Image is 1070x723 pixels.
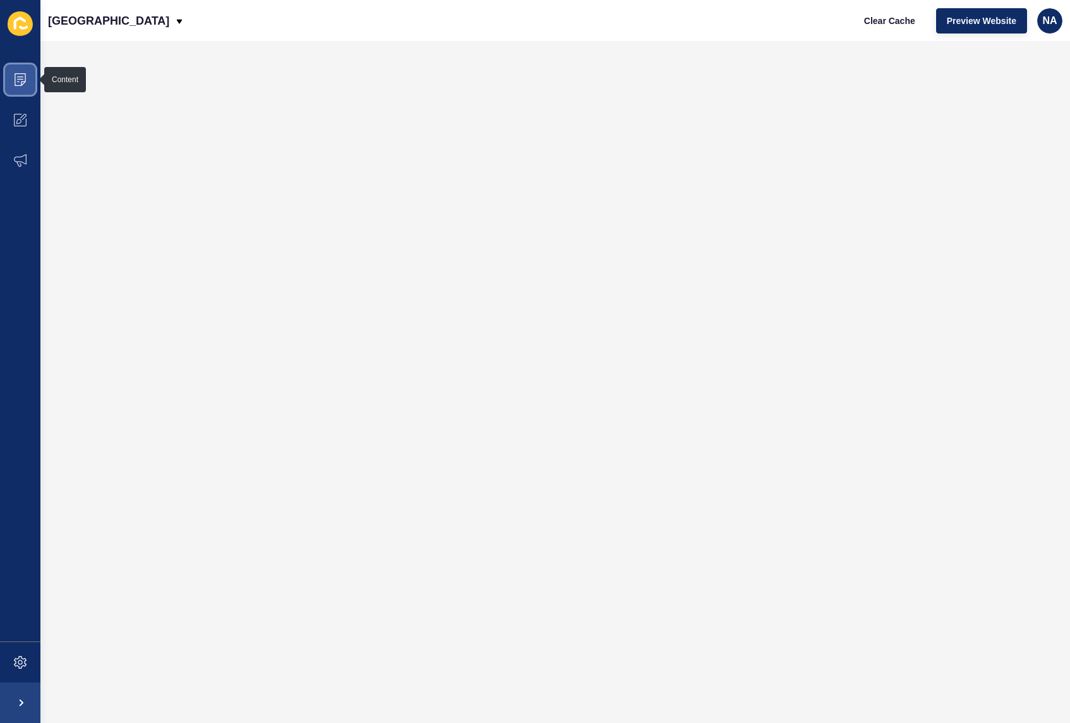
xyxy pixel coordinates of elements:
[1042,15,1057,27] span: NA
[864,15,915,27] span: Clear Cache
[48,5,169,37] p: [GEOGRAPHIC_DATA]
[853,8,926,33] button: Clear Cache
[40,41,1070,723] iframe: To enrich screen reader interactions, please activate Accessibility in Grammarly extension settings
[936,8,1027,33] button: Preview Website
[947,15,1016,27] span: Preview Website
[52,75,78,85] div: Content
